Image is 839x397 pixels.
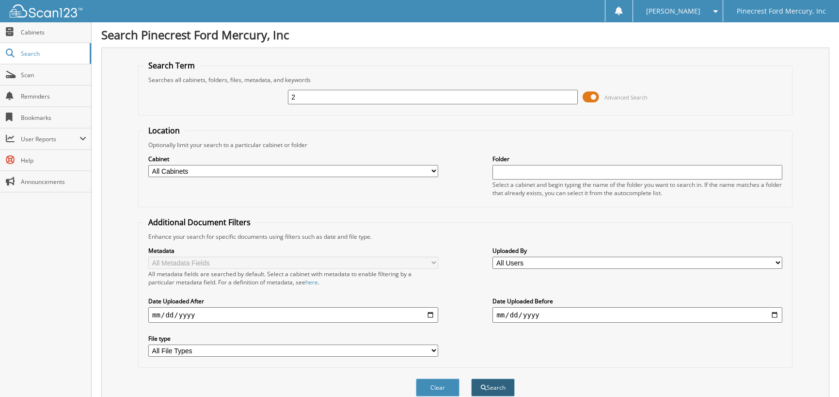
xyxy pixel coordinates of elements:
legend: Search Term [143,60,200,71]
h1: Search Pinecrest Ford Mercury, Inc [101,27,829,43]
span: Bookmarks [21,114,86,122]
span: Help [21,156,86,165]
label: Folder [492,155,782,163]
span: Cabinets [21,28,86,36]
div: Optionally limit your search to a particular cabinet or folder [143,141,787,149]
span: Advanced Search [604,94,648,101]
label: Metadata [148,247,438,255]
div: Select a cabinet and begin typing the name of the folder you want to search in. If the name match... [492,181,782,197]
span: Pinecrest Ford Mercury, Inc [737,8,826,14]
legend: Location [143,125,185,136]
label: Uploaded By [492,247,782,255]
span: Search [21,50,85,58]
button: Search [471,379,515,397]
img: scan123-logo-white.svg [10,4,82,17]
div: All metadata fields are searched by default. Select a cabinet with metadata to enable filtering b... [148,270,438,286]
div: Searches all cabinets, folders, files, metadata, and keywords [143,76,787,84]
span: [PERSON_NAME] [646,8,700,14]
button: Clear [416,379,459,397]
legend: Additional Document Filters [143,217,255,228]
div: Enhance your search for specific documents using filters such as date and file type. [143,232,787,241]
input: end [492,307,782,323]
span: Announcements [21,178,86,186]
span: Scan [21,71,86,79]
span: Reminders [21,92,86,100]
label: Date Uploaded Before [492,297,782,305]
label: Cabinet [148,155,438,163]
input: start [148,307,438,323]
label: File type [148,334,438,343]
label: Date Uploaded After [148,297,438,305]
span: User Reports [21,135,79,143]
a: here [305,278,318,286]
